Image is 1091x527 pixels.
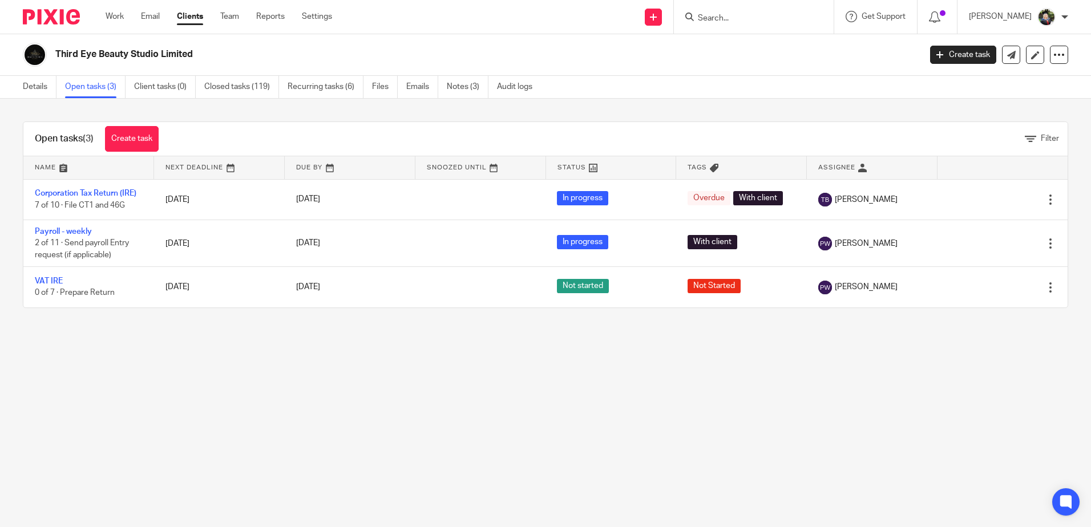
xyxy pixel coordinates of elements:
[204,76,279,98] a: Closed tasks (119)
[557,164,586,171] span: Status
[1037,8,1056,26] img: Jade.jpeg
[134,76,196,98] a: Client tasks (0)
[557,279,609,293] span: Not started
[818,281,832,294] img: svg%3E
[288,76,363,98] a: Recurring tasks (6)
[818,193,832,206] img: svg%3E
[35,277,63,285] a: VAT IRE
[1041,135,1059,143] span: Filter
[23,43,47,67] img: Third%20Eye.jpg
[35,289,115,297] span: 0 of 7 · Prepare Return
[177,11,203,22] a: Clients
[557,191,608,205] span: In progress
[35,133,94,145] h1: Open tasks
[302,11,332,22] a: Settings
[106,11,124,22] a: Work
[406,76,438,98] a: Emails
[688,235,737,249] span: With client
[296,283,320,291] span: [DATE]
[733,191,783,205] span: With client
[969,11,1032,22] p: [PERSON_NAME]
[55,48,741,60] h2: Third Eye Beauty Studio Limited
[35,228,92,236] a: Payroll - weekly
[83,134,94,143] span: (3)
[256,11,285,22] a: Reports
[105,126,159,152] a: Create task
[154,220,285,266] td: [DATE]
[818,237,832,250] img: svg%3E
[688,279,741,293] span: Not Started
[296,240,320,248] span: [DATE]
[35,201,125,209] span: 7 of 10 · File CT1 and 46G
[930,46,996,64] a: Create task
[154,267,285,307] td: [DATE]
[372,76,398,98] a: Files
[23,76,56,98] a: Details
[447,76,488,98] a: Notes (3)
[220,11,239,22] a: Team
[688,164,707,171] span: Tags
[427,164,487,171] span: Snoozed Until
[141,11,160,22] a: Email
[296,196,320,204] span: [DATE]
[65,76,126,98] a: Open tasks (3)
[154,179,285,220] td: [DATE]
[23,9,80,25] img: Pixie
[862,13,906,21] span: Get Support
[835,194,898,205] span: [PERSON_NAME]
[557,235,608,249] span: In progress
[835,238,898,249] span: [PERSON_NAME]
[35,189,136,197] a: Corporation Tax Return (IRE)
[697,14,799,24] input: Search
[35,240,129,260] span: 2 of 11 · Send payroll Entry request (if applicable)
[688,191,730,205] span: Overdue
[835,281,898,293] span: [PERSON_NAME]
[497,76,541,98] a: Audit logs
